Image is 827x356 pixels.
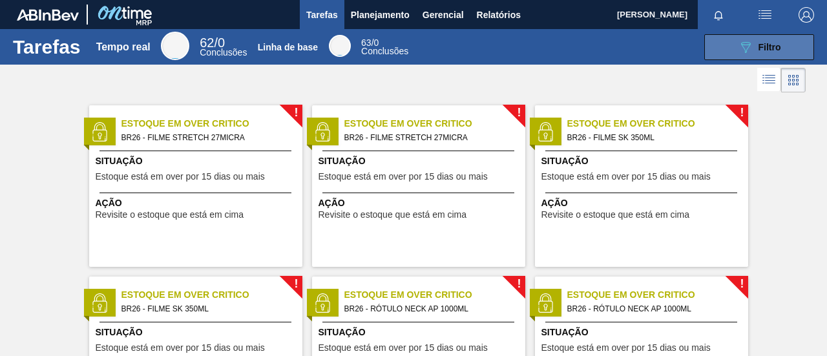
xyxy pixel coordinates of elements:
[361,46,408,56] font: Conclusões
[344,288,525,302] span: Estoque em Over Critico
[121,302,292,316] span: BR26 - FILME SK 350ML
[294,106,298,119] font: !
[319,171,488,182] font: Estoque está em over por 15 dias ou mais
[704,34,814,60] button: Filtro
[121,304,209,313] font: BR26 - FILME SK 350ML
[541,171,711,182] font: Estoque está em over por 15 dias ou mais
[740,106,744,119] font: !
[541,327,589,337] font: Situação
[96,41,151,52] font: Tempo real
[319,342,488,353] font: Estoque está em over por 15 dias ou mais
[319,343,488,353] span: Estoque está em over por 15 dias ou mais
[517,106,521,119] font: !
[361,37,372,48] span: 63
[541,209,690,220] font: Revisite o estoque que está em cima
[698,6,739,24] button: Notificações
[536,122,555,141] img: status
[423,10,464,20] font: Gerencial
[96,327,143,337] font: Situação
[344,304,469,313] font: BR26 - RÓTULO NECK AP 1000ML
[344,289,472,300] font: Estoque em Over Critico
[344,302,515,316] span: BR26 - RÓTULO NECK AP 1000ML
[121,133,245,142] font: BR26 - FILME STRETCH 27MICRA
[121,131,292,145] span: BR26 - FILME STRETCH 27MICRA
[541,172,711,182] span: Estoque está em over por 15 dias ou mais
[319,154,522,168] span: Situação
[319,327,366,337] font: Situação
[306,10,338,20] font: Tarefas
[13,36,81,58] font: Tarefas
[96,154,299,168] span: Situação
[294,277,298,290] font: !
[351,10,410,20] font: Planejamento
[214,36,218,50] font: /
[517,277,521,290] font: !
[567,131,738,145] span: BR26 - FILME SK 350ML
[121,118,249,129] font: Estoque em Over Critico
[96,172,265,182] span: Estoque está em over por 15 dias ou mais
[96,326,299,339] span: Situação
[541,343,711,353] span: Estoque está em over por 15 dias ou mais
[319,209,467,220] font: Revisite o estoque que está em cima
[90,122,109,141] img: status
[313,122,332,141] img: status
[567,289,695,300] font: Estoque em Over Critico
[740,277,744,290] font: !
[361,39,408,56] div: Linha de base
[541,156,589,166] font: Situação
[374,37,379,48] font: 0
[96,343,265,353] span: Estoque está em over por 15 dias ou mais
[757,7,773,23] img: ações do usuário
[313,293,332,313] img: status
[96,171,265,182] font: Estoque está em over por 15 dias ou mais
[96,198,122,208] font: Ação
[96,209,244,220] font: Revisite o estoque que está em cima
[799,7,814,23] img: Sair
[121,289,249,300] font: Estoque em Over Critico
[344,133,468,142] font: BR26 - FILME STRETCH 27MICRA
[344,118,472,129] font: Estoque em Over Critico
[536,293,555,313] img: status
[541,154,745,168] span: Situação
[567,288,748,302] span: Estoque em Over Critico
[567,304,692,313] font: BR26 - RÓTULO NECK AP 1000ML
[344,131,515,145] span: BR26 - FILME STRETCH 27MICRA
[541,326,745,339] span: Situação
[567,133,654,142] font: BR26 - FILME SK 350ML
[567,302,738,316] span: BR26 - RÓTULO NECK AP 1000ML
[161,32,189,60] div: Tempo real
[477,10,521,20] font: Relatórios
[319,156,366,166] font: Situação
[372,37,374,48] font: /
[567,118,695,129] font: Estoque em Over Critico
[96,156,143,166] font: Situação
[781,68,806,92] div: Visão em Cards
[541,198,568,208] font: Ação
[319,326,522,339] span: Situação
[121,117,302,131] span: Estoque em Over Critico
[200,37,247,57] div: Tempo real
[218,36,225,50] font: 0
[17,9,79,21] img: TNhmsLtSVTkK8tSr43FrP2fwEKptu5GPRR3wAAAABJRU5ErkJggg==
[319,198,345,208] font: Ação
[200,36,214,50] span: 62
[200,47,247,58] font: Conclusões
[319,172,488,182] span: Estoque está em over por 15 dias ou mais
[329,35,351,57] div: Linha de base
[90,293,109,313] img: status
[757,68,781,92] div: Visão em Lista
[567,117,748,131] span: Estoque em Over Critico
[759,42,781,52] font: Filtro
[258,42,318,52] font: Linha de base
[344,117,525,131] span: Estoque em Over Critico
[96,342,265,353] font: Estoque está em over por 15 dias ou mais
[121,288,302,302] span: Estoque em Over Critico
[541,342,711,353] font: Estoque está em over por 15 dias ou mais
[617,10,687,19] font: [PERSON_NAME]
